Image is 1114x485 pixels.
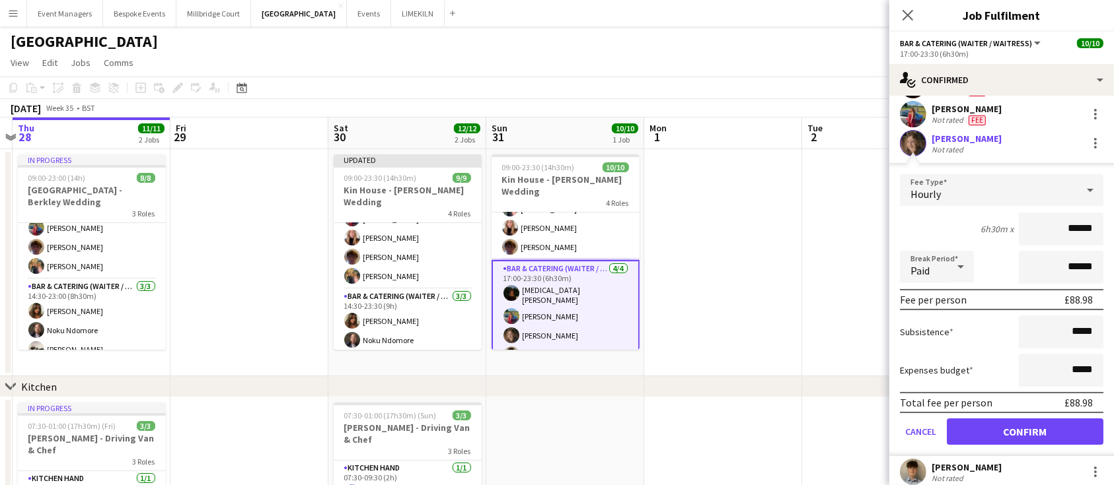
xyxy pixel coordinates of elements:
div: 1 Job [613,135,638,145]
a: Edit [37,54,63,71]
button: Event Managers [27,1,103,26]
span: 3 Roles [449,446,471,456]
span: Fee [969,115,986,125]
span: Jobs [71,57,91,69]
h1: [GEOGRAPHIC_DATA] [11,32,158,51]
span: 09:00-23:00 (14h) [28,173,86,183]
span: 12/12 [454,123,480,133]
span: 3/3 [137,421,155,431]
app-card-role: Bar & Catering (Waiter / waitress)4/413:30-21:30 (8h)[PERSON_NAME][PERSON_NAME][PERSON_NAME][PERS... [18,177,166,279]
span: Hourly [910,187,941,201]
div: In progress [18,154,166,165]
span: 4 Roles [607,198,629,208]
span: 07:30-01:00 (17h30m) (Fri) [28,421,116,431]
div: Kitchen [21,380,57,393]
div: 17:00-23:30 (6h30m) [900,49,1103,59]
span: Week 35 [44,103,77,113]
div: [DATE] [11,102,41,115]
a: Comms [98,54,139,71]
span: 09:00-23:30 (14h30m) [502,162,575,172]
span: Sun [492,122,507,134]
span: Edit [42,57,57,69]
app-card-role: Bar & Catering (Waiter / waitress)3/314:30-23:30 (9h)[PERSON_NAME]Noku Ndomore [334,289,482,372]
span: 3 Roles [133,457,155,467]
div: [PERSON_NAME] [932,133,1002,145]
span: 07:30-01:00 (17h30m) (Sun) [344,410,437,420]
span: Comms [104,57,133,69]
div: £88.98 [1064,396,1093,409]
div: In progress [18,403,166,413]
span: Tue [807,122,823,134]
div: £88.98 [1064,293,1093,306]
div: [PERSON_NAME] [932,103,1002,115]
app-job-card: In progress09:00-23:00 (14h)8/8[GEOGRAPHIC_DATA] - Berkley Wedding3 Roles[PERSON_NAME]Bar & Cater... [18,154,166,350]
span: 3/3 [453,410,471,420]
div: Confirmed [889,64,1114,96]
div: Not rated [932,473,966,483]
button: LIMEKILN [391,1,445,26]
span: Thu [18,122,34,134]
span: View [11,57,29,69]
button: Confirm [947,418,1103,445]
span: Bar & Catering (Waiter / waitress) [900,38,1032,48]
span: Sat [334,122,348,134]
div: 6h30m x [981,223,1014,235]
div: Fee per person [900,293,967,306]
button: Cancel [900,418,942,445]
a: Jobs [65,54,96,71]
span: 4 Roles [449,209,471,218]
button: [GEOGRAPHIC_DATA] [251,1,347,26]
span: 30 [332,129,348,145]
div: Not rated [932,145,966,154]
h3: Job Fulfilment [889,7,1114,24]
span: 29 [174,129,186,145]
span: 3 Roles [133,209,155,218]
div: Not rated [932,115,966,125]
app-card-role: Bar & Catering (Waiter / waitress)3/314:30-23:00 (8h30m)[PERSON_NAME]Noku Ndomore[PERSON_NAME] [18,279,166,362]
span: 8/8 [137,173,155,183]
span: 1 [648,129,667,145]
span: 28 [16,129,34,145]
h3: Kin House - [PERSON_NAME] Wedding [492,174,640,197]
div: 2 Jobs [455,135,480,145]
button: Bar & Catering (Waiter / waitress) [900,38,1043,48]
a: View [5,54,34,71]
button: Bespoke Events [103,1,176,26]
span: Paid [910,264,930,277]
span: 09:00-23:30 (14h30m) [344,173,417,183]
span: 2 [805,129,823,145]
app-job-card: Updated09:00-23:30 (14h30m)9/9Kin House - [PERSON_NAME] Wedding4 Roles09:30-13:00 (3h30m)[PERSON_... [334,154,482,350]
span: 31 [490,129,507,145]
span: 10/10 [1077,38,1103,48]
div: BST [82,103,95,113]
span: Fri [176,122,186,134]
app-card-role: Bar & Catering (Waiter / waitress)4/417:00-23:30 (6h30m)[MEDICAL_DATA][PERSON_NAME][PERSON_NAME][... [492,260,640,369]
div: Total fee per person [900,396,992,409]
div: [PERSON_NAME] [932,461,1002,473]
h3: [PERSON_NAME] - Driving Van & Chef [334,422,482,445]
div: Crew has different fees then in role [966,115,988,125]
h3: Kin House - [PERSON_NAME] Wedding [334,184,482,208]
span: 10/10 [603,162,629,172]
h3: [GEOGRAPHIC_DATA] - Berkley Wedding [18,184,166,208]
span: 9/9 [453,173,471,183]
app-card-role: Bar & Catering (Waiter / waitress)4/413:30-21:30 (8h)[PERSON_NAME][PERSON_NAME][PERSON_NAME][PERS... [334,187,482,289]
span: 10/10 [612,123,638,133]
button: Millbridge Court [176,1,251,26]
label: Expenses budget [900,364,973,376]
app-job-card: 09:00-23:30 (14h30m)10/10Kin House - [PERSON_NAME] Wedding4 RolesBar & Catering (Waiter / waitres... [492,154,640,350]
div: 2 Jobs [139,135,164,145]
span: 11/11 [138,123,165,133]
h3: [PERSON_NAME] - Driving Van & Chef [18,432,166,456]
span: Mon [650,122,667,134]
label: Subsistence [900,326,953,338]
div: Updated [334,154,482,165]
button: Events [347,1,391,26]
